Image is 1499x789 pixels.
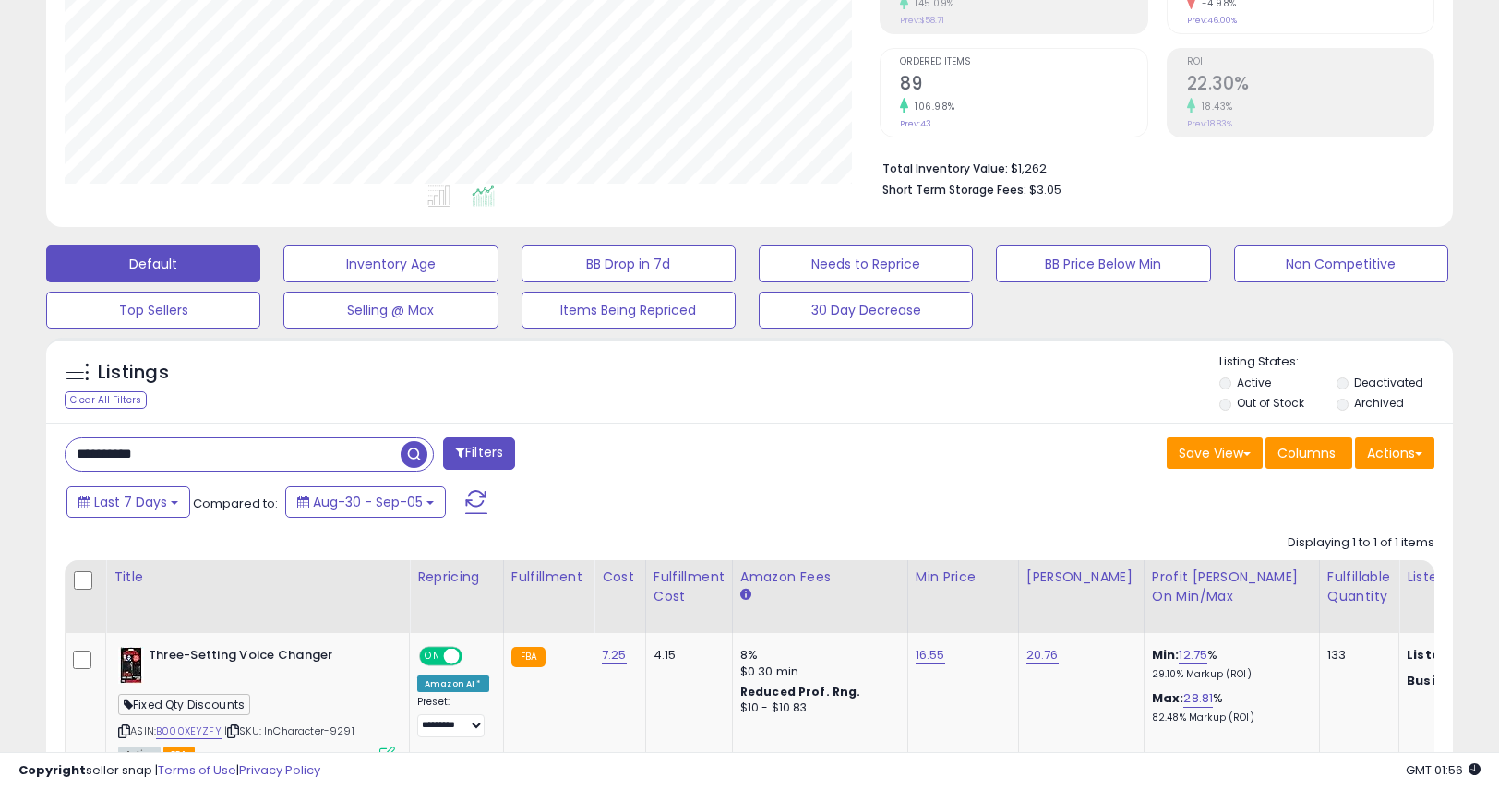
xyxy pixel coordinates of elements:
button: Items Being Repriced [522,292,736,329]
div: 8% [740,647,893,663]
span: Compared to: [193,495,278,512]
small: Prev: $58.71 [900,15,944,26]
b: Max: [1152,689,1184,707]
div: $0.30 min [740,663,893,680]
b: Min: [1152,646,1180,663]
small: Prev: 46.00% [1187,15,1237,26]
span: Columns [1277,444,1336,462]
small: FBA [511,647,546,667]
b: Total Inventory Value: [882,161,1008,176]
button: Inventory Age [283,245,498,282]
button: Selling @ Max [283,292,498,329]
h5: Listings [98,360,169,386]
a: 20.76 [1026,646,1059,664]
div: Clear All Filters [65,391,147,409]
small: 18.43% [1195,100,1233,114]
button: Last 7 Days [66,486,190,518]
b: Three-Setting Voice Changer [149,647,373,669]
div: % [1152,690,1305,724]
button: Filters [443,437,515,470]
h2: 22.30% [1187,73,1433,98]
label: Out of Stock [1237,395,1304,411]
div: Fulfillable Quantity [1327,568,1391,606]
button: Default [46,245,260,282]
span: ROI [1187,57,1433,67]
b: Short Term Storage Fees: [882,182,1026,197]
div: 4.15 [654,647,718,663]
label: Active [1237,375,1271,390]
button: Columns [1265,437,1352,469]
div: Fulfillment Cost [654,568,725,606]
span: Last 7 Days [94,493,167,511]
span: FBA [163,747,195,762]
div: Displaying 1 to 1 of 1 items [1288,534,1434,552]
label: Deactivated [1354,375,1423,390]
span: Aug-30 - Sep-05 [313,493,423,511]
button: BB Price Below Min [996,245,1210,282]
span: Ordered Items [900,57,1146,67]
div: 133 [1327,647,1385,663]
a: B000XEYZFY [156,723,222,739]
div: seller snap | | [18,762,320,780]
a: 28.81 [1183,689,1213,708]
button: Aug-30 - Sep-05 [285,486,446,518]
span: $3.05 [1029,181,1061,198]
div: $10 - $10.83 [740,700,893,716]
div: [PERSON_NAME] [1026,568,1136,587]
small: Prev: 43 [900,118,931,129]
a: 7.25 [602,646,627,664]
span: Fixed Qty Discounts [118,694,250,715]
div: Repricing [417,568,496,587]
span: ON [421,649,444,664]
p: 82.48% Markup (ROI) [1152,711,1305,724]
button: Actions [1355,437,1434,469]
div: Preset: [417,696,489,737]
li: $1,262 [882,156,1421,178]
div: % [1152,647,1305,681]
div: Amazon Fees [740,568,900,587]
div: Profit [PERSON_NAME] on Min/Max [1152,568,1312,606]
button: 30 Day Decrease [759,292,973,329]
a: 16.55 [916,646,945,664]
h2: 89 [900,73,1146,98]
span: | SKU: InCharacter-9291 [224,723,354,738]
div: Min Price [916,568,1011,587]
b: Listed Price: [1407,646,1491,663]
button: BB Drop in 7d [522,245,736,282]
small: Amazon Fees. [740,587,751,604]
p: Listing States: [1219,353,1453,371]
button: Non Competitive [1234,245,1448,282]
a: 12.75 [1179,646,1207,664]
th: The percentage added to the cost of goods (COGS) that forms the calculator for Min & Max prices. [1144,560,1319,633]
button: Needs to Reprice [759,245,973,282]
label: Archived [1354,395,1404,411]
img: 41uNlmm4ReL._SL40_.jpg [118,647,144,684]
div: Title [114,568,402,587]
small: Prev: 18.83% [1187,118,1232,129]
a: Terms of Use [158,761,236,779]
a: Privacy Policy [239,761,320,779]
p: 29.10% Markup (ROI) [1152,668,1305,681]
div: Fulfillment [511,568,586,587]
small: 106.98% [908,100,955,114]
div: Amazon AI * [417,675,489,692]
strong: Copyright [18,761,86,779]
button: Top Sellers [46,292,260,329]
span: 2025-09-13 01:56 GMT [1406,761,1481,779]
div: Cost [602,568,638,587]
button: Save View [1167,437,1263,469]
span: OFF [460,649,489,664]
span: All listings currently available for purchase on Amazon [118,747,161,762]
b: Reduced Prof. Rng. [740,684,861,699]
